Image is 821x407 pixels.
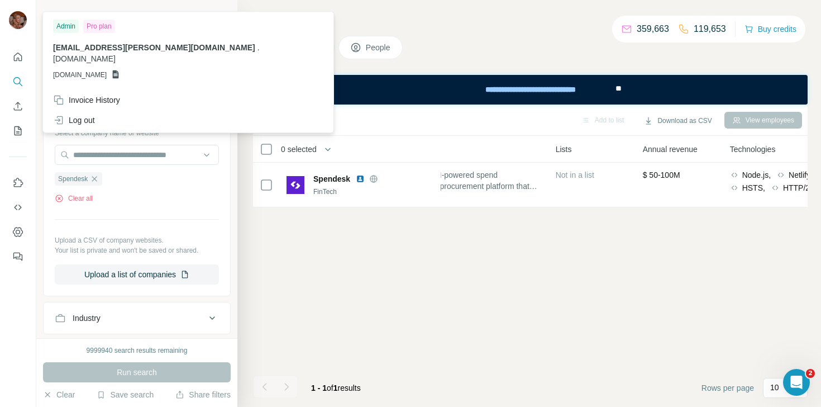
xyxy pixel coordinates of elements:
[257,43,260,52] span: .
[58,174,88,184] span: Spendesk
[643,171,680,179] span: $ 50-100M
[53,20,79,33] div: Admin
[9,11,27,29] img: Avatar
[9,72,27,92] button: Search
[333,384,338,392] span: 1
[311,384,327,392] span: 1 - 1
[783,369,810,396] iframe: Intercom live chat
[55,235,219,245] p: Upload a CSV of company websites.
[636,112,719,129] button: Download as CSV
[9,197,27,217] button: Use Surfe API
[744,21,796,37] button: Buy credits
[9,247,27,267] button: Feedback
[806,369,815,378] span: 2
[366,42,392,53] span: People
[701,382,754,394] span: Rows per page
[55,264,219,285] button: Upload a list of companies
[87,346,188,356] div: 9999940 search results remaining
[313,187,434,197] div: FinTech
[44,305,230,332] button: Industry
[53,94,120,106] div: Invoice History
[789,169,812,181] span: Netlify,
[43,10,78,20] div: New search
[327,384,333,392] span: of
[53,70,107,80] span: [DOMAIN_NAME]
[730,144,776,155] span: Technologies
[53,43,255,52] span: [EMAIL_ADDRESS][PERSON_NAME][DOMAIN_NAME]
[55,245,219,255] p: Your list is private and won't be saved or shared.
[83,20,115,33] div: Pro plan
[43,389,75,400] button: Clear
[55,193,93,203] button: Clear all
[9,173,27,193] button: Use Surfe on LinkedIn
[643,144,698,155] span: Annual revenue
[194,7,237,23] button: Hide
[356,174,365,183] img: LinkedIn logo
[377,169,542,192] span: Spendesk is the AI-powered spend management and procurement platform that transforms company spen...
[313,173,350,184] span: Spendesk
[637,22,669,36] p: 359,663
[9,121,27,141] button: My lists
[253,75,808,105] iframe: Banner
[770,382,779,393] p: 10
[9,96,27,116] button: Enrich CSV
[175,389,231,400] button: Share filters
[556,171,594,179] span: Not in a list
[556,144,572,155] span: Lists
[53,54,116,63] span: [DOMAIN_NAME]
[783,182,812,193] span: HTTP/2,
[694,22,726,36] p: 119,653
[311,384,361,392] span: results
[281,144,317,155] span: 0 selected
[9,222,27,242] button: Dashboard
[97,389,154,400] button: Save search
[73,313,101,324] div: Industry
[9,47,27,67] button: Quick start
[742,169,771,181] span: Node.js,
[742,182,765,193] span: HSTS,
[53,115,95,126] div: Log out
[287,176,304,194] img: Logo of Spendesk
[253,13,808,29] h4: Search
